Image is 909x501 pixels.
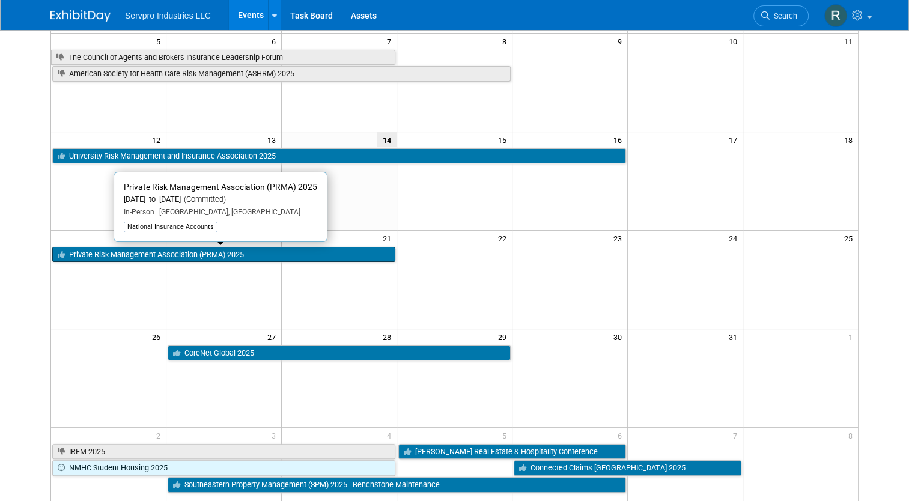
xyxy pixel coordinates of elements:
[155,428,166,443] span: 2
[398,444,626,460] a: [PERSON_NAME] Real Estate & Hospitality Conference
[266,132,281,147] span: 13
[151,132,166,147] span: 12
[52,247,395,263] a: Private Risk Management Association (PRMA) 2025
[514,460,741,476] a: Connected Claims [GEOGRAPHIC_DATA] 2025
[824,4,847,27] img: Rick Dubois
[616,34,627,49] span: 9
[753,5,809,26] a: Search
[501,428,512,443] span: 5
[51,50,395,65] a: The Council of Agents and Brokers-Insurance Leadership Forum
[52,444,395,460] a: IREM 2025
[728,34,743,49] span: 10
[52,460,395,476] a: NMHC Student Housing 2025
[612,329,627,344] span: 30
[125,11,211,20] span: Servpro Industries LLC
[151,329,166,344] span: 26
[728,132,743,147] span: 17
[50,10,111,22] img: ExhibitDay
[266,329,281,344] span: 27
[124,195,317,205] div: [DATE] to [DATE]
[497,132,512,147] span: 15
[124,208,154,216] span: In-Person
[847,428,858,443] span: 8
[612,132,627,147] span: 16
[732,428,743,443] span: 7
[382,231,397,246] span: 21
[843,34,858,49] span: 11
[181,195,226,204] span: (Committed)
[843,132,858,147] span: 18
[612,231,627,246] span: 23
[728,329,743,344] span: 31
[501,34,512,49] span: 8
[386,34,397,49] span: 7
[155,34,166,49] span: 5
[124,222,217,232] div: National Insurance Accounts
[52,66,511,82] a: American Society for Health Care Risk Management (ASHRM) 2025
[270,428,281,443] span: 3
[382,329,397,344] span: 28
[270,34,281,49] span: 6
[497,329,512,344] span: 29
[124,182,317,192] span: Private Risk Management Association (PRMA) 2025
[168,477,625,493] a: Southeastern Property Management (SPM) 2025 - Benchstone Maintenance
[843,231,858,246] span: 25
[386,428,397,443] span: 4
[847,329,858,344] span: 1
[52,148,626,164] a: University Risk Management and Insurance Association 2025
[497,231,512,246] span: 22
[168,345,511,361] a: CoreNet Global 2025
[154,208,300,216] span: [GEOGRAPHIC_DATA], [GEOGRAPHIC_DATA]
[728,231,743,246] span: 24
[616,428,627,443] span: 6
[377,132,397,147] span: 14
[770,11,797,20] span: Search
